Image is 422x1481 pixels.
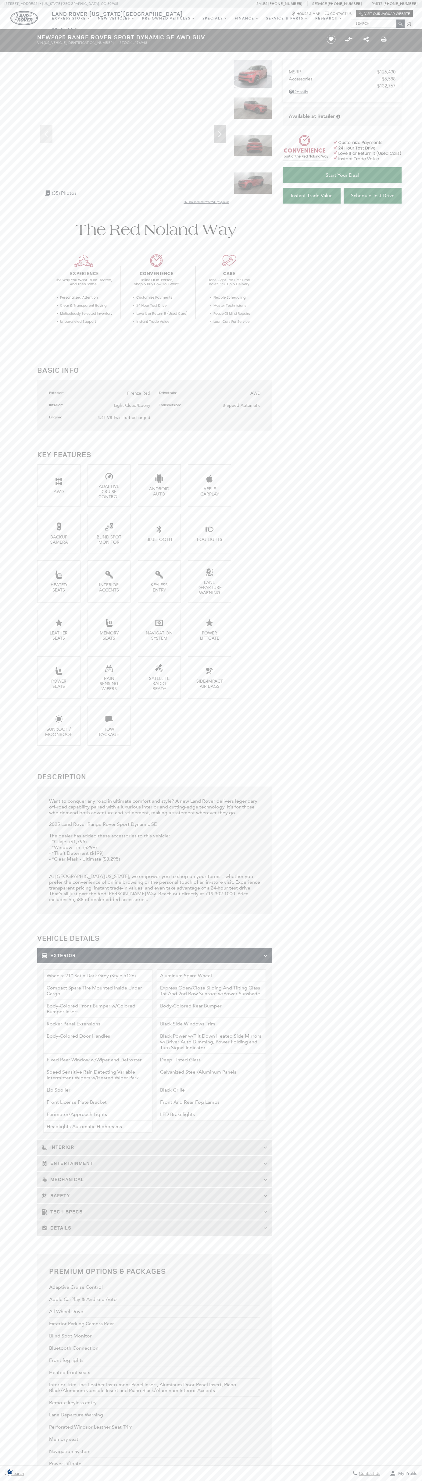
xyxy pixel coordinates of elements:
h3: Details [42,1225,263,1231]
a: [PHONE_NUMBER] [384,1,417,6]
div: Remote keyless entry [49,1397,260,1409]
div: Transmission: [159,402,184,407]
div: Engine: [49,414,65,420]
button: Compare Vehicle [344,35,353,44]
li: Rocker Panel Extensions [43,1018,152,1030]
li: Black Side Windows Trim [157,1018,266,1030]
div: Sunroof / Moonroof [45,727,73,737]
span: Stock: [120,41,133,45]
div: Want to conquer any road in ultimate comfort and style? A new Land Rover delivers legendary off-r... [49,798,260,902]
div: Satellite Radio Ready [145,676,173,691]
a: [PHONE_NUMBER] [328,1,362,6]
img: New 2025 Firenze Red Land Rover Dynamic SE image 1 [234,60,272,89]
span: $5,588 [382,76,395,82]
div: Leather Seats [45,630,73,641]
li: Wheels: 21" Satin Dark Grey (Style 5126) [43,969,152,982]
div: Power Seats [45,679,73,689]
div: Blind Spot Monitor [49,1330,260,1342]
a: Contact Us [325,12,352,16]
a: Finance [231,13,263,24]
a: Instant Trade Value [283,188,341,204]
div: Side-Impact Air Bags [195,679,224,689]
a: Accessories $5,588 [289,76,395,82]
div: Apple CarPlay & Android Auto [49,1293,260,1305]
a: Research [312,13,346,24]
span: Firenze Red [127,391,150,396]
div: Bluetooth Connection [49,1342,260,1354]
div: Power Liftgate [49,1458,260,1470]
div: Vehicle is in stock and ready for immediate delivery. Due to demand, availability is subject to c... [336,114,340,119]
a: land-rover [10,11,38,25]
div: Adaptive Cruise Control [95,484,123,499]
h3: Tech Specs [42,1209,263,1215]
h3: Exterior [42,953,263,959]
div: Lane Departure Warning [49,1409,260,1421]
div: Rain Sensing Wipers [95,676,123,691]
h2: Premium Options & Packages [49,1266,260,1277]
div: Blind Spot Monitor [95,535,123,545]
span: AWD [250,391,260,396]
li: Galvanized Steel/Aluminum Panels [157,1066,266,1084]
li: Express Open/Close Sliding And Tilting Glass 1st And 2nd Row Sunroof w/Power Sunshade [157,982,266,1000]
div: All Wheel Drive [49,1305,260,1318]
span: Sales [256,2,267,6]
img: Land Rover [10,11,38,25]
div: Next [214,125,226,143]
span: Accessories [289,76,382,82]
li: Front And Rear Fog Lamps [157,1096,266,1108]
strong: New [37,33,51,41]
li: Speed Sensitive Rain Detecting Variable Intermittent Wipers w/Heated Wiper Park [43,1066,152,1084]
input: Search [351,20,404,27]
h1: 2025 Range Rover Sport Dynamic SE AWD SUV [37,34,316,41]
h3: Entertainment [42,1160,263,1167]
div: Heated Seats [45,582,73,593]
span: Parts [372,2,383,6]
div: Fog Lights [195,537,224,542]
span: Land Rover [US_STATE][GEOGRAPHIC_DATA] [52,10,183,17]
div: Navigation System [145,630,173,641]
li: Compact Spare Tire Mounted Inside Under Cargo [43,982,152,1000]
li: Black Power w/Tilt Down Heated Side Mirrors w/Driver Auto Dimming, Power Folding and Turn Signal ... [157,1030,266,1054]
li: LED Brakelights [157,1108,266,1121]
button: Open user profile menu [385,1466,422,1481]
li: Body-Colored Front Bumper w/Colored Bumper Insert [43,1000,152,1018]
a: Visit Our Jaguar Website [359,12,410,16]
a: Pre-Owned Vehicles [138,13,199,24]
div: Memory Seats [95,630,123,641]
span: L476948 [133,41,147,45]
li: Perimeter/Approach Lights [43,1108,152,1121]
span: Available at Retailer [289,113,335,120]
h2: Vehicle Details [37,932,272,943]
div: Tow Package [95,727,123,737]
div: Interior Trim -inc: Leather Instrument Panel Insert, Aluminum Door Panel Insert, Piano Black/Alum... [49,1379,260,1397]
span: MSRP [289,69,377,75]
li: Body-Colored Door Handles [43,1030,152,1054]
div: Android Auto [145,486,173,497]
div: Perforated Windsor Leather Seat Trim [49,1421,260,1433]
a: [STREET_ADDRESS] • [US_STATE][GEOGRAPHIC_DATA], CO 80905 [5,2,118,6]
span: Schedule Test Drive [351,193,395,198]
li: Body-Colored Rear Bumper [157,1000,266,1018]
div: (35) Photos [42,187,80,199]
a: Hours & Map [291,12,320,16]
iframe: Interactive Walkaround/Photo gallery of the vehicle/product [37,60,229,204]
span: Instant Trade Value [291,193,333,198]
li: Lip Spoiler [43,1084,152,1096]
div: Interior Accents [95,582,123,593]
div: Backup Camera [45,535,73,545]
img: New 2025 Firenze Red Land Rover Dynamic SE image 3 [234,135,272,157]
a: Start Your Deal [283,167,402,183]
a: Schedule Test Drive [344,188,402,204]
div: Exterior: [49,390,67,395]
h3: Mechanical [42,1177,263,1183]
span: 4.4L V8 Twin Turbocharged [98,415,150,420]
div: Heated front seats [49,1366,260,1379]
span: Light Cloud/Ebony [114,403,150,408]
a: MSRP $126,490 [289,69,395,75]
button: Save vehicle [324,34,338,44]
a: Share this New 2025 Range Rover Sport Dynamic SE AWD SUV [363,36,369,43]
li: Front License Plate Bracket [43,1096,152,1108]
li: Headlights-Automatic Highbeams [43,1121,152,1133]
h2: Description [37,771,272,782]
h3: Safety [42,1193,263,1199]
